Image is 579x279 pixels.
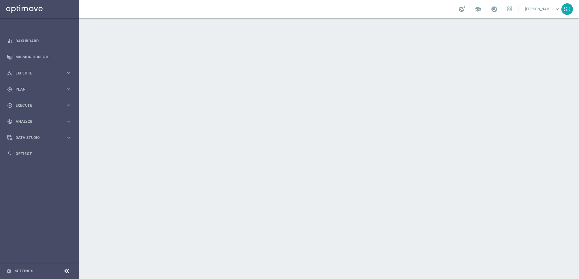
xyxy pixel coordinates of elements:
[474,6,481,12] span: school
[16,88,66,91] span: Plan
[7,119,72,124] button: track_changes Analyze keyboard_arrow_right
[16,120,66,123] span: Analyze
[16,104,66,107] span: Execute
[554,6,561,12] span: keyboard_arrow_down
[7,119,12,124] i: track_changes
[7,135,72,140] button: Data Studio keyboard_arrow_right
[6,268,12,274] i: settings
[7,33,71,49] div: Dashboard
[7,55,72,60] button: Mission Control
[7,71,66,76] div: Explore
[66,119,71,124] i: keyboard_arrow_right
[16,49,71,65] a: Mission Control
[16,146,71,162] a: Optibot
[7,87,66,92] div: Plan
[7,38,12,44] i: equalizer
[7,49,71,65] div: Mission Control
[7,71,12,76] i: person_search
[7,87,12,92] i: gps_fixed
[7,146,71,162] div: Optibot
[66,135,71,140] i: keyboard_arrow_right
[15,269,33,273] a: Settings
[7,119,66,124] div: Analyze
[7,135,66,140] div: Data Studio
[16,71,66,75] span: Explore
[7,103,72,108] button: play_circle_outline Execute keyboard_arrow_right
[16,33,71,49] a: Dashboard
[525,5,561,14] a: [PERSON_NAME]keyboard_arrow_down
[66,102,71,108] i: keyboard_arrow_right
[7,103,66,108] div: Execute
[7,39,72,43] button: equalizer Dashboard
[66,86,71,92] i: keyboard_arrow_right
[7,103,12,108] i: play_circle_outline
[16,136,66,139] span: Data Studio
[7,71,72,76] button: person_search Explore keyboard_arrow_right
[7,87,72,92] button: gps_fixed Plan keyboard_arrow_right
[7,151,72,156] button: lightbulb Optibot
[561,3,573,15] div: SB
[66,70,71,76] i: keyboard_arrow_right
[7,151,12,157] i: lightbulb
